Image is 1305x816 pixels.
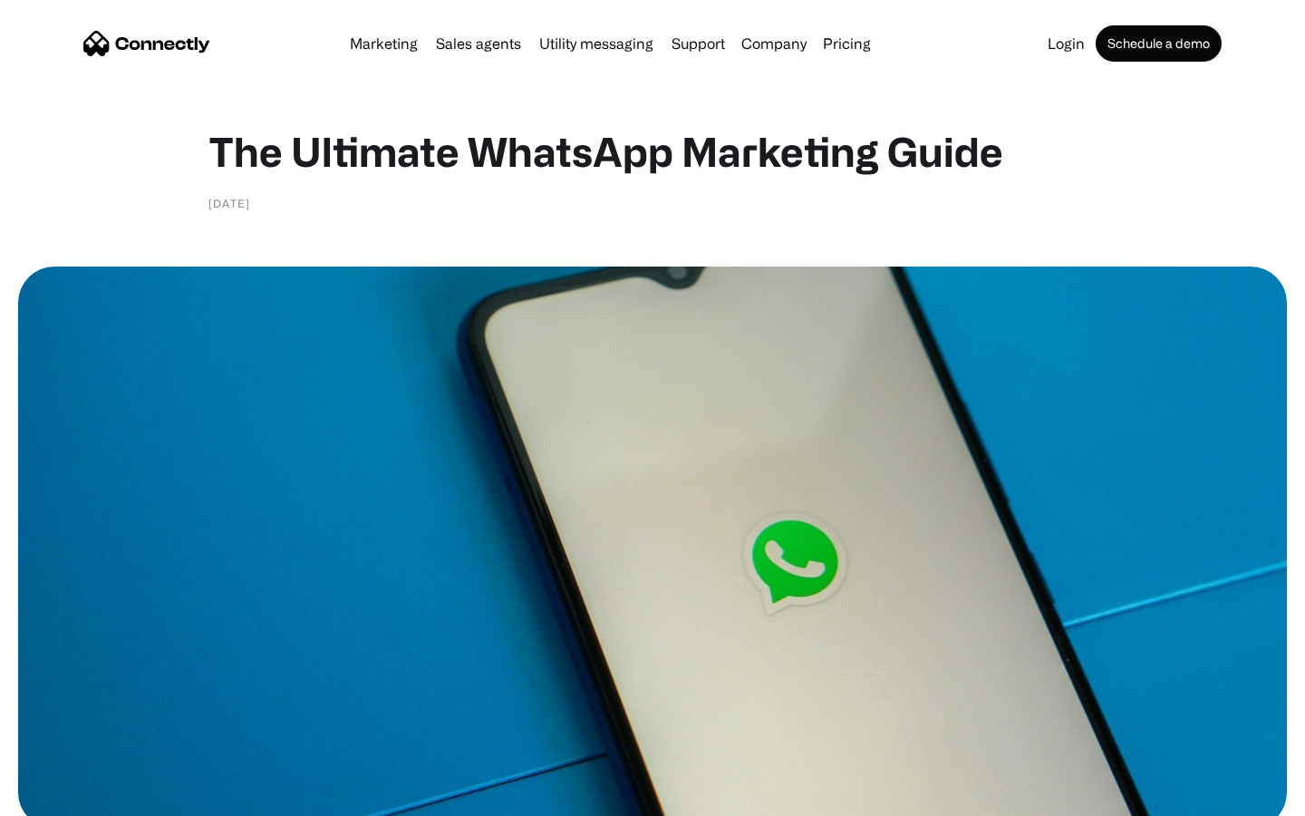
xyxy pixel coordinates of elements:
[741,31,807,56] div: Company
[429,36,528,51] a: Sales agents
[36,784,109,810] ul: Language list
[343,36,425,51] a: Marketing
[208,127,1097,176] h1: The Ultimate WhatsApp Marketing Guide
[208,194,250,212] div: [DATE]
[664,36,732,51] a: Support
[532,36,661,51] a: Utility messaging
[1096,25,1222,62] a: Schedule a demo
[1040,36,1092,51] a: Login
[18,784,109,810] aside: Language selected: English
[816,36,878,51] a: Pricing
